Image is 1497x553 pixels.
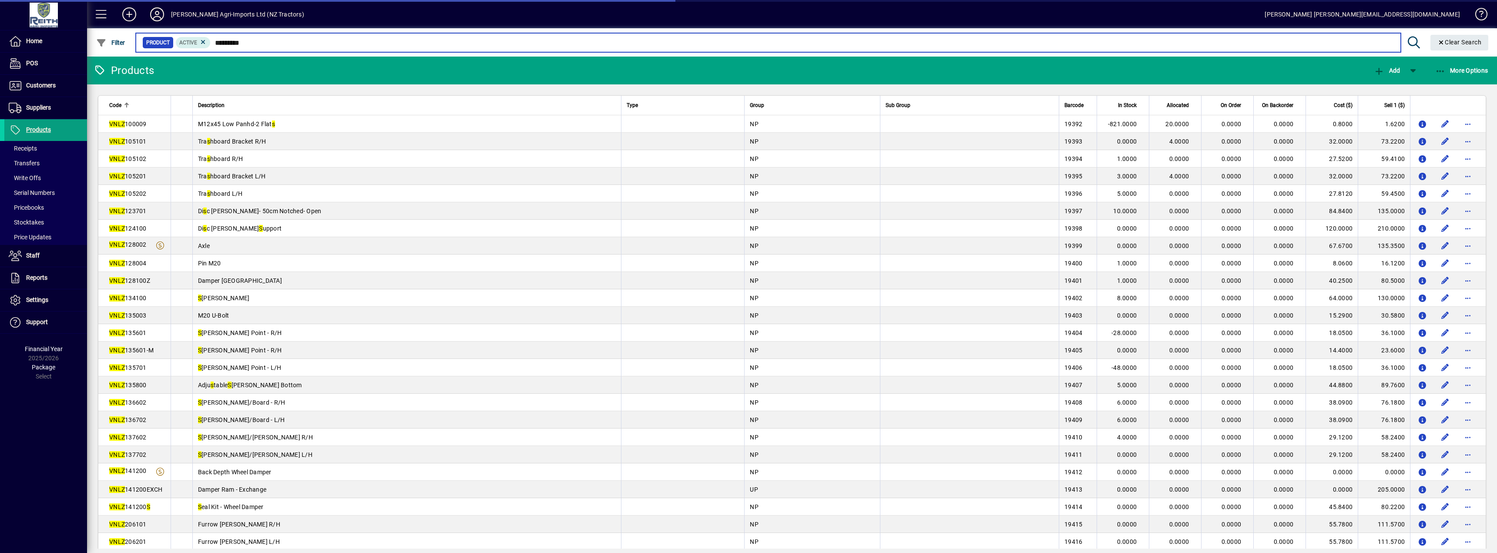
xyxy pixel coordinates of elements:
[109,312,147,319] span: 135003
[1438,378,1452,392] button: Edit
[109,190,125,197] em: VNLZ
[1306,359,1358,376] td: 18.0500
[1461,465,1475,479] button: More options
[1274,190,1294,197] span: 0.0000
[1169,260,1189,267] span: 0.0000
[1169,347,1189,354] span: 0.0000
[886,101,910,110] span: Sub Group
[750,347,759,354] span: NP
[1169,242,1189,249] span: 0.0000
[9,189,55,196] span: Serial Numbers
[26,274,47,281] span: Reports
[1438,430,1452,444] button: Edit
[198,173,266,180] span: Tra hboard Bracket L/H
[1461,413,1475,427] button: More options
[1438,500,1452,514] button: Edit
[198,364,201,371] em: S
[1430,35,1489,50] button: Clear
[1306,289,1358,307] td: 64.0000
[4,171,87,185] a: Write Offs
[1274,138,1294,145] span: 0.0000
[1461,378,1475,392] button: More options
[1274,329,1294,336] span: 0.0000
[4,185,87,200] a: Serial Numbers
[1274,225,1294,232] span: 0.0000
[4,30,87,52] a: Home
[4,53,87,74] a: POS
[1461,448,1475,462] button: More options
[1274,312,1294,319] span: 0.0000
[1435,67,1488,74] span: More Options
[1358,307,1410,324] td: 30.5800
[1117,225,1137,232] span: 0.0000
[1222,208,1242,214] span: 0.0000
[1437,39,1482,46] span: Clear Search
[1169,225,1189,232] span: 0.0000
[1274,155,1294,162] span: 0.0000
[1469,2,1486,30] a: Knowledge Base
[207,190,210,197] em: s
[109,312,125,319] em: VNLZ
[1169,173,1189,180] span: 4.0000
[627,101,638,110] span: Type
[1117,173,1137,180] span: 3.0000
[109,329,147,336] span: 135601
[198,155,243,162] span: Tra hboard R/H
[1461,430,1475,444] button: More options
[4,215,87,230] a: Stocktakes
[1438,204,1452,218] button: Edit
[1169,312,1189,319] span: 0.0000
[1064,347,1082,354] span: 19405
[198,260,221,267] span: Pin M20
[198,190,243,197] span: Tra hboard L/H
[1374,67,1400,74] span: Add
[1438,187,1452,201] button: Edit
[1461,169,1475,183] button: More options
[750,173,759,180] span: NP
[198,329,201,336] em: S
[1306,220,1358,237] td: 120.0000
[1064,260,1082,267] span: 19400
[1222,242,1242,249] span: 0.0000
[1222,312,1242,319] span: 0.0000
[1438,413,1452,427] button: Edit
[198,295,250,302] span: [PERSON_NAME]
[1064,138,1082,145] span: 19393
[750,295,759,302] span: NP
[1438,517,1452,531] button: Edit
[109,225,147,232] span: 124100
[176,37,211,48] mat-chip: Activation Status: Active
[1306,185,1358,202] td: 27.8120
[1117,260,1137,267] span: 1.0000
[1155,101,1197,110] div: Allocated
[9,204,44,211] span: Pricebooks
[1274,242,1294,249] span: 0.0000
[750,242,759,249] span: NP
[109,347,125,354] em: VNLZ
[109,295,147,302] span: 134100
[1222,277,1242,284] span: 0.0000
[750,277,759,284] span: NP
[1117,295,1137,302] span: 8.0000
[1169,155,1189,162] span: 0.0000
[1306,307,1358,324] td: 15.2900
[1461,134,1475,148] button: More options
[198,347,201,354] em: S
[1222,329,1242,336] span: 0.0000
[109,138,147,145] span: 105101
[198,312,229,319] span: M20 U-Bolt
[1117,347,1137,354] span: 0.0000
[1207,101,1249,110] div: On Order
[4,289,87,311] a: Settings
[9,219,44,226] span: Stocktakes
[1064,242,1082,249] span: 19399
[4,267,87,289] a: Reports
[4,141,87,156] a: Receipts
[750,329,759,336] span: NP
[1064,121,1082,127] span: 19392
[207,173,210,180] em: s
[1358,185,1410,202] td: 59.4500
[26,318,48,325] span: Support
[1438,169,1452,183] button: Edit
[109,364,147,371] span: 135701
